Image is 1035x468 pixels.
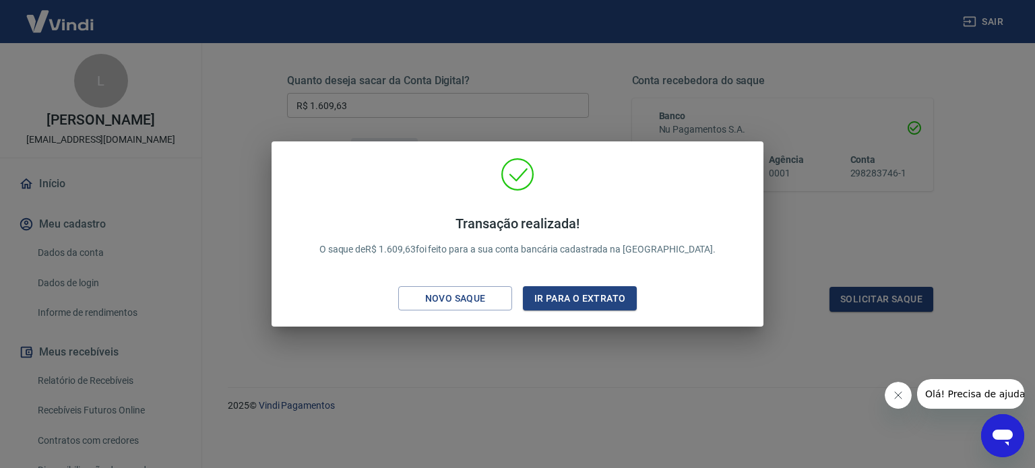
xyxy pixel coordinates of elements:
[981,414,1024,457] iframe: Botão para abrir a janela de mensagens
[398,286,512,311] button: Novo saque
[885,382,912,409] iframe: Fechar mensagem
[8,9,113,20] span: Olá! Precisa de ajuda?
[319,215,716,257] p: O saque de R$ 1.609,63 foi feito para a sua conta bancária cadastrada na [GEOGRAPHIC_DATA].
[917,379,1024,409] iframe: Mensagem da empresa
[319,215,716,232] h4: Transação realizada!
[523,286,637,311] button: Ir para o extrato
[409,290,502,307] div: Novo saque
